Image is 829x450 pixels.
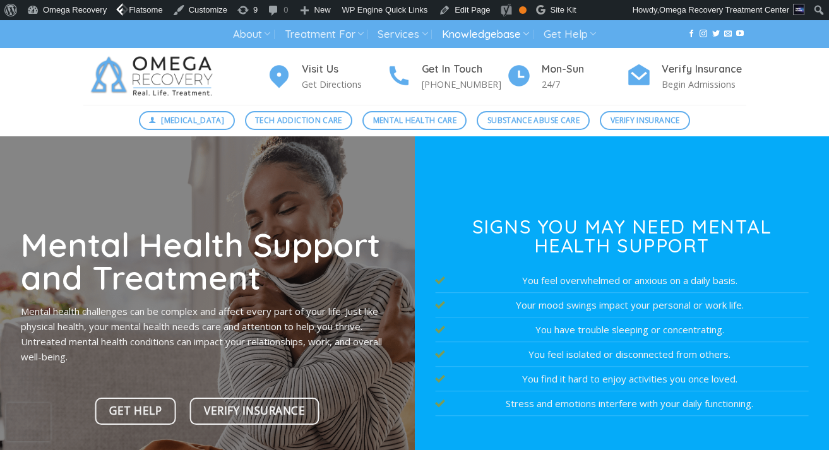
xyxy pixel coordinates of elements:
[362,111,467,130] a: Mental Health Care
[266,61,386,92] a: Visit Us Get Directions
[477,111,590,130] a: Substance Abuse Care
[551,5,576,15] span: Site Kit
[285,23,364,46] a: Treatment For
[21,228,394,294] h1: Mental Health Support and Treatment
[245,111,353,130] a: Tech Addiction Care
[161,114,224,126] span: [MEDICAL_DATA]
[21,304,394,364] p: Mental health challenges can be complex and affect every part of your life. Just like physical he...
[95,398,177,425] a: Get Help
[442,23,529,46] a: Knowledgebase
[626,61,746,92] a: Verify Insurance Begin Admissions
[736,30,744,38] a: Follow on YouTube
[435,293,808,317] li: Your mood swings impact your personal or work life.
[435,391,808,416] li: Stress and emotions interfere with your daily functioning.
[139,111,235,130] a: [MEDICAL_DATA]
[435,268,808,293] li: You feel overwhelmed or anxious on a daily basis.
[255,114,342,126] span: Tech Addiction Care
[544,23,596,46] a: Get Help
[302,77,386,92] p: Get Directions
[724,30,732,38] a: Send us an email
[302,61,386,78] h4: Visit Us
[83,48,225,105] img: Omega Recovery
[600,111,690,130] a: Verify Insurance
[519,6,527,14] div: OK
[435,342,808,367] li: You feel isolated or disconnected from others.
[204,402,305,420] span: Verify Insurance
[700,30,707,38] a: Follow on Instagram
[435,317,808,342] li: You have trouble sleeping or concentrating.
[542,77,626,92] p: 24/7
[662,77,746,92] p: Begin Admissions
[378,23,427,46] a: Services
[6,403,51,441] iframe: reCAPTCHA
[189,398,319,425] a: Verify Insurance
[109,402,162,420] span: Get Help
[233,23,270,46] a: About
[422,61,506,78] h4: Get In Touch
[373,114,456,126] span: Mental Health Care
[662,61,746,78] h4: Verify Insurance
[435,217,808,255] h3: Signs You May Need Mental Health Support
[688,30,695,38] a: Follow on Facebook
[422,77,506,92] p: [PHONE_NUMBER]
[712,30,720,38] a: Follow on Twitter
[487,114,580,126] span: Substance Abuse Care
[386,61,506,92] a: Get In Touch [PHONE_NUMBER]
[611,114,680,126] span: Verify Insurance
[435,367,808,391] li: You find it hard to enjoy activities you once loved.
[542,61,626,78] h4: Mon-Sun
[659,5,789,15] span: Omega Recovery Treatment Center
